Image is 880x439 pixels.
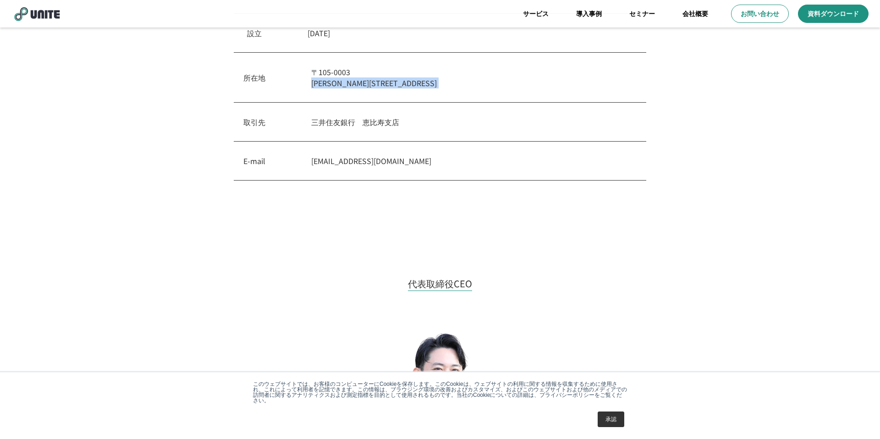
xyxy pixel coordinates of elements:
[311,155,637,166] p: [EMAIL_ADDRESS][DOMAIN_NAME]
[243,116,265,127] p: 取引先
[731,5,789,23] a: お問い合わせ
[311,66,637,88] p: 〒105-0003 [PERSON_NAME][STREET_ADDRESS]
[243,72,265,83] p: 所在地
[834,395,880,439] div: チャットウィジェット
[741,9,779,18] p: お問い合わせ
[311,116,637,127] p: 三井住友銀行 恵比寿支店
[247,27,262,38] p: 設立
[308,27,633,38] p: [DATE]
[808,9,859,18] p: 資料ダウンロード
[834,395,880,439] iframe: Chat Widget
[253,381,627,403] p: このウェブサイトでは、お客様のコンピューターにCookieを保存します。このCookieは、ウェブサイトの利用に関する情報を収集するために使用され、これによって利用者を記憶できます。この情報は、...
[243,155,265,166] p: E-mail
[598,412,624,427] a: 承認
[798,5,869,23] a: 資料ダウンロード
[408,277,472,291] h2: 代表取締役CEO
